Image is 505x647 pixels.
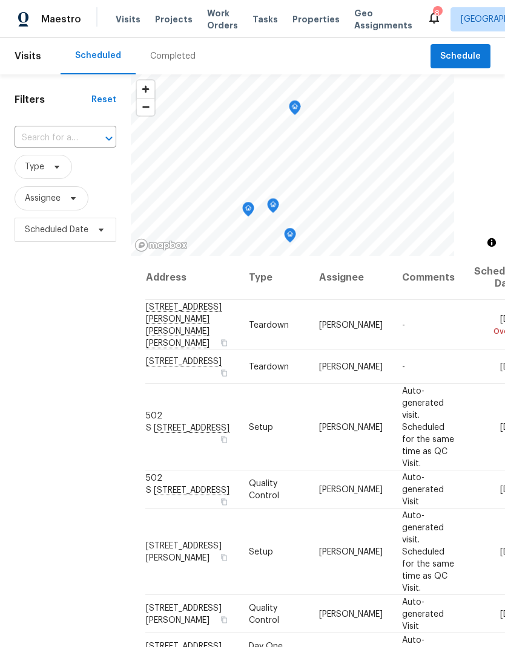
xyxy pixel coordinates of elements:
[150,50,196,62] div: Completed
[207,7,238,31] span: Work Orders
[75,50,121,62] div: Scheduled
[392,256,464,300] th: Comments
[284,228,296,247] div: Map marker
[219,368,229,379] button: Copy Address
[146,541,222,562] span: [STREET_ADDRESS][PERSON_NAME]
[433,7,441,19] div: 8
[155,13,193,25] span: Projects
[25,161,44,173] span: Type
[319,547,383,556] span: [PERSON_NAME]
[484,235,499,250] button: Toggle attribution
[402,511,454,592] span: Auto-generated visit. Scheduled for the same time as QC Visit.
[319,320,383,329] span: [PERSON_NAME]
[137,80,154,98] button: Zoom in
[146,473,229,495] span: 502 S
[319,423,383,431] span: [PERSON_NAME]
[402,386,454,467] span: Auto-generated visit. Scheduled for the same time as QC Visit.
[134,238,188,252] a: Mapbox homepage
[242,202,254,221] div: Map marker
[488,236,495,249] span: Toggle attribution
[267,198,279,217] div: Map marker
[146,411,229,432] span: 502 S
[15,129,82,148] input: Search for an address...
[252,15,278,24] span: Tasks
[239,256,309,300] th: Type
[41,13,81,25] span: Maestro
[15,94,91,106] h1: Filters
[402,320,405,329] span: -
[319,363,383,371] span: [PERSON_NAME]
[219,614,229,625] button: Copy Address
[402,597,444,630] span: Auto-generated Visit
[319,485,383,493] span: [PERSON_NAME]
[219,434,229,444] button: Copy Address
[249,603,279,624] span: Quality Control
[402,473,444,506] span: Auto-generated Visit
[440,49,481,64] span: Schedule
[309,256,392,300] th: Assignee
[145,256,239,300] th: Address
[25,192,61,204] span: Assignee
[249,479,279,499] span: Quality Control
[25,224,88,236] span: Scheduled Date
[249,363,289,371] span: Teardown
[289,100,301,119] div: Map marker
[292,13,340,25] span: Properties
[137,98,154,115] button: Zoom out
[131,74,454,256] canvas: Map
[137,99,154,115] span: Zoom out
[101,130,117,147] button: Open
[146,603,222,624] span: [STREET_ADDRESS][PERSON_NAME]
[219,337,229,348] button: Copy Address
[219,496,229,507] button: Copy Address
[402,363,405,371] span: -
[354,7,412,31] span: Geo Assignments
[249,423,273,431] span: Setup
[91,94,116,106] div: Reset
[319,610,383,618] span: [PERSON_NAME]
[116,13,140,25] span: Visits
[249,320,289,329] span: Teardown
[219,551,229,562] button: Copy Address
[15,43,41,70] span: Visits
[249,547,273,556] span: Setup
[431,44,490,69] button: Schedule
